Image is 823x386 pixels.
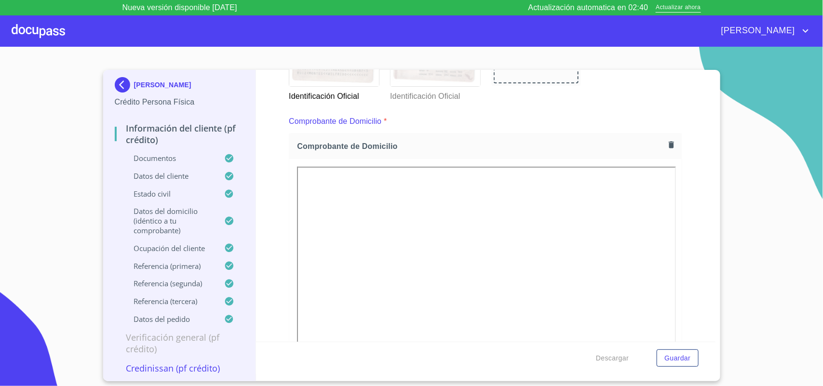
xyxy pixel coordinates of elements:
img: Docupass spot blue [115,77,134,93]
button: account of current user [714,23,811,39]
p: Verificación general (PF crédito) [115,332,244,355]
p: Referencia (primera) [115,261,225,271]
p: Documentos [115,153,225,163]
p: Crédito Persona Física [115,96,244,108]
p: Ocupación del Cliente [115,243,225,253]
div: [PERSON_NAME] [115,77,244,96]
span: Guardar [664,352,690,364]
span: Actualizar ahora [656,3,701,13]
p: Referencia (segunda) [115,279,225,288]
p: Información del cliente (PF crédito) [115,122,244,146]
p: Comprobante de Domicilio [289,116,381,127]
p: Actualización automatica en 02:40 [528,2,648,13]
span: Comprobante de Domicilio [297,141,665,151]
p: Identificación Oficial [390,87,480,102]
button: Guardar [657,349,698,367]
button: Descargar [592,349,633,367]
p: Referencia (tercera) [115,296,225,306]
p: Estado Civil [115,189,225,199]
p: Identificación Oficial [289,87,378,102]
p: Nueva versión disponible [DATE] [122,2,237,13]
p: [PERSON_NAME] [134,81,191,89]
p: Datos del cliente [115,171,225,181]
span: [PERSON_NAME] [714,23,800,39]
p: Credinissan (PF crédito) [115,362,244,374]
p: Datos del pedido [115,314,225,324]
span: Descargar [596,352,629,364]
p: Datos del domicilio (idéntico a tu comprobante) [115,206,225,235]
